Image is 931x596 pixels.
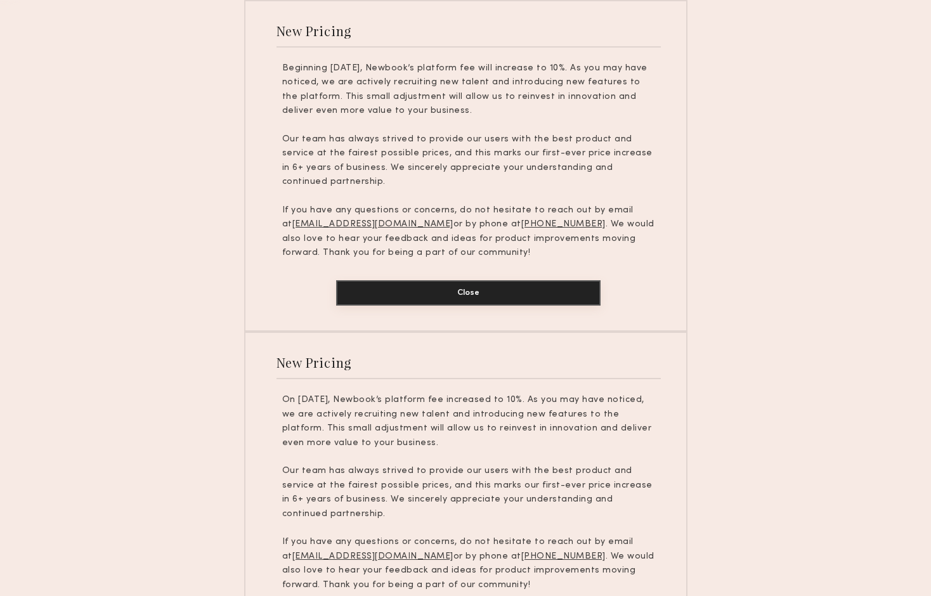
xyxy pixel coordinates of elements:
p: Our team has always strived to provide our users with the best product and service at the fairest... [282,133,655,190]
u: [EMAIL_ADDRESS][DOMAIN_NAME] [292,220,453,228]
div: New Pricing [277,354,352,371]
u: [PHONE_NUMBER] [521,552,606,560]
button: Close [336,280,601,306]
p: Beginning [DATE], Newbook’s platform fee will increase to 10%. As you may have noticed, we are ac... [282,62,655,119]
p: If you have any questions or concerns, do not hesitate to reach out by email at or by phone at . ... [282,204,655,261]
p: On [DATE], Newbook’s platform fee increased to 10%. As you may have noticed, we are actively recr... [282,393,655,450]
div: New Pricing [277,22,352,39]
u: [EMAIL_ADDRESS][DOMAIN_NAME] [292,552,453,560]
p: If you have any questions or concerns, do not hesitate to reach out by email at or by phone at . ... [282,535,655,592]
p: Our team has always strived to provide our users with the best product and service at the fairest... [282,464,655,521]
u: [PHONE_NUMBER] [521,220,606,228]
